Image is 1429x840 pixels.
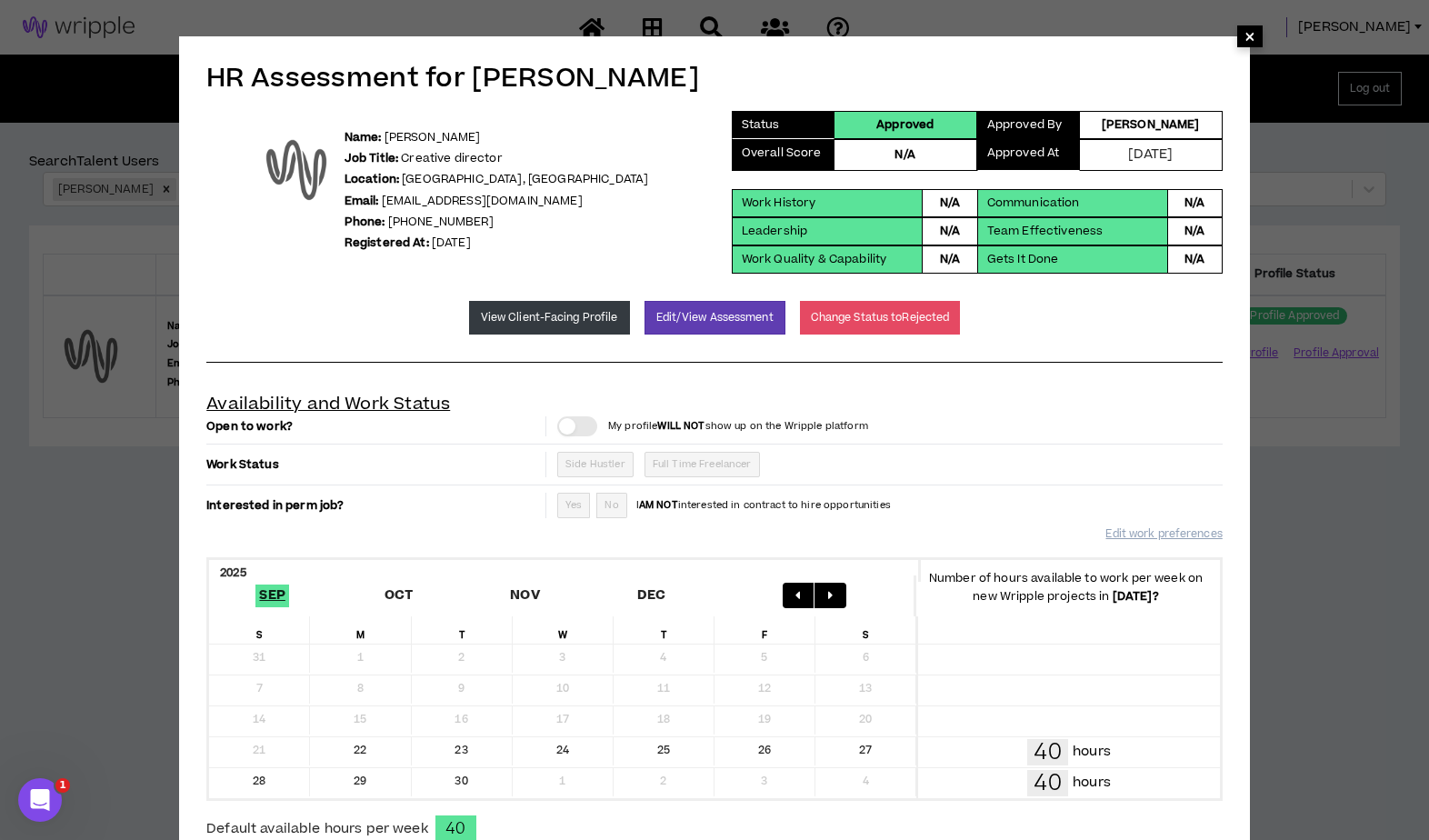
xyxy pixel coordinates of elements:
[742,251,887,268] p: Work Quality & Capability
[255,129,337,211] img: default-user-profile.png
[345,235,429,251] b: Registered At:
[1244,25,1255,47] span: ×
[1102,116,1200,134] p: [PERSON_NAME]
[345,129,648,146] p: [PERSON_NAME]
[402,171,648,187] span: [GEOGRAPHIC_DATA] , [GEOGRAPHIC_DATA]
[714,616,815,644] div: F
[55,778,70,793] span: 1
[206,452,542,477] p: Work Status
[1184,251,1204,268] p: N/A
[310,616,411,644] div: M
[940,251,960,268] p: N/A
[345,150,398,166] b: Job Title:
[388,214,494,230] a: [PHONE_NUMBER]
[742,145,822,165] p: Overall Score
[209,616,310,644] div: S
[1184,195,1204,212] p: N/A
[987,195,1080,212] p: Communication
[614,616,714,644] div: T
[987,116,1063,134] p: Approved By
[469,301,630,335] a: View Client-Facing Profile
[1184,223,1204,240] p: N/A
[987,145,1060,165] p: Approved At
[345,193,379,209] b: Email:
[206,419,542,434] p: Open to work?
[815,616,916,644] div: S
[657,419,705,433] strong: WILL NOT
[565,457,625,471] span: Side Hustler
[894,146,914,164] p: N/A
[605,498,618,512] span: No
[608,419,868,434] p: My profile show up on the Wripple platform
[742,116,780,134] p: Status
[645,301,785,335] button: Edit/View Assessment
[914,569,1217,605] p: Number of hours available to work per week on new Wripple projects in
[940,195,960,212] p: N/A
[1113,588,1159,605] b: [DATE] ?
[636,498,891,513] p: I interested in contract to hire opportunities
[220,565,246,581] b: 2025
[345,235,648,252] p: [DATE]
[639,498,678,512] strong: AM NOT
[876,116,934,134] p: Approved
[1080,139,1223,170] div: [DATE]
[742,195,816,212] p: Work History
[742,223,807,240] p: Leadership
[345,129,382,145] b: Name:
[513,616,614,644] div: W
[255,585,289,607] span: Sep
[506,585,544,607] span: Nov
[382,193,583,209] a: [EMAIL_ADDRESS][DOMAIN_NAME]
[206,819,427,839] span: Default available hours per week
[1105,518,1222,550] a: Edit work preferences
[206,493,542,518] p: Interested in perm job?
[1073,773,1111,793] p: hours
[381,585,417,607] span: Oct
[565,498,582,512] span: Yes
[345,214,385,230] b: Phone:
[206,395,450,415] h1: Availability and Work Status
[1073,742,1111,762] p: hours
[653,457,752,471] span: Full Time Freelancer
[940,223,960,240] p: N/A
[18,778,62,822] iframe: Intercom live chat
[800,301,961,335] button: Change Status toRejected
[412,616,513,644] div: T
[634,585,670,607] span: Dec
[987,251,1059,268] p: Gets It Done
[345,171,399,187] b: Location:
[987,223,1104,240] p: Team Effectiveness
[345,150,648,167] p: Creative director
[206,59,1223,97] h2: HR Assessment for [PERSON_NAME]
